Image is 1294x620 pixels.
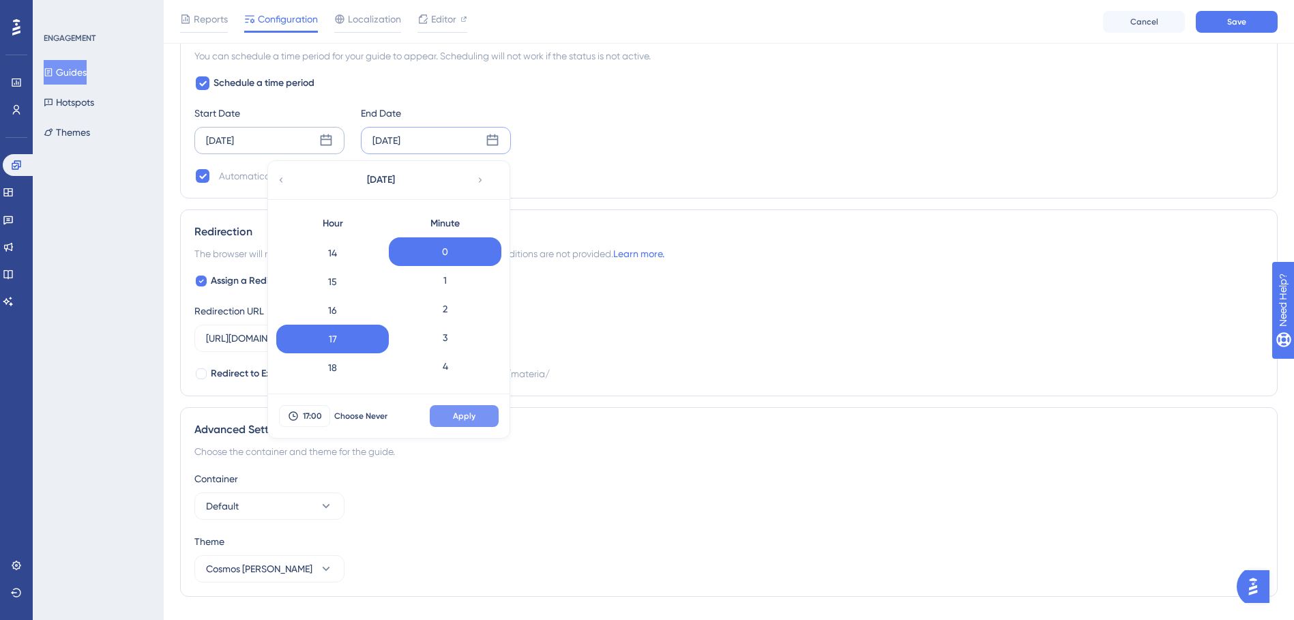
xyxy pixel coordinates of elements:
[44,90,94,115] button: Hotspots
[348,11,401,27] span: Localization
[613,248,664,259] a: Learn more.
[194,533,1263,550] div: Theme
[194,105,344,121] div: Start Date
[312,166,449,194] button: [DATE]
[334,411,387,422] span: Choose Never
[276,353,389,382] div: 18
[206,561,312,577] span: Cosmos [PERSON_NAME]
[389,210,501,237] div: Minute
[431,11,456,27] span: Editor
[214,75,314,91] span: Schedule a time period
[194,443,1263,460] div: Choose the container and theme for the guide.
[206,498,239,514] span: Default
[194,422,1263,438] div: Advanced Settings
[1130,16,1158,27] span: Cancel
[194,224,1263,240] div: Redirection
[389,323,501,352] div: 3
[44,60,87,85] button: Guides
[453,411,475,422] span: Apply
[194,11,228,27] span: Reports
[389,237,501,266] div: 0
[389,266,501,295] div: 1
[194,246,664,262] span: The browser will redirect to the “Redirection URL” when the Targeting Conditions are not provided.
[194,555,344,582] button: Cosmos [PERSON_NAME]
[258,11,318,27] span: Configuration
[211,273,319,289] span: Assign a Redirection URL
[276,296,389,325] div: 16
[430,405,499,427] button: Apply
[276,239,389,267] div: 14
[389,352,501,381] div: 4
[372,132,400,149] div: [DATE]
[44,120,90,145] button: Themes
[279,405,330,427] button: 17:00
[1103,11,1185,33] button: Cancel
[367,172,395,188] span: [DATE]
[44,33,95,44] div: ENGAGEMENT
[361,105,511,121] div: End Date
[389,295,501,323] div: 2
[219,168,500,184] div: Automatically set as “Inactive” when the scheduled period is over.
[194,303,264,319] div: Redirection URL
[32,3,85,20] span: Need Help?
[276,210,389,237] div: Hour
[211,366,304,382] span: Redirect to Exact URL
[276,267,389,296] div: 15
[206,331,426,346] input: https://www.example.com/
[206,132,234,149] div: [DATE]
[330,405,392,427] button: Choose Never
[303,411,322,422] span: 17:00
[276,382,389,411] div: 19
[194,492,344,520] button: Default
[194,471,1263,487] div: Container
[276,325,389,353] div: 17
[1196,11,1278,33] button: Save
[1227,16,1246,27] span: Save
[1237,566,1278,607] iframe: UserGuiding AI Assistant Launcher
[389,381,501,409] div: 5
[194,48,1263,64] div: You can schedule a time period for your guide to appear. Scheduling will not work if the status i...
